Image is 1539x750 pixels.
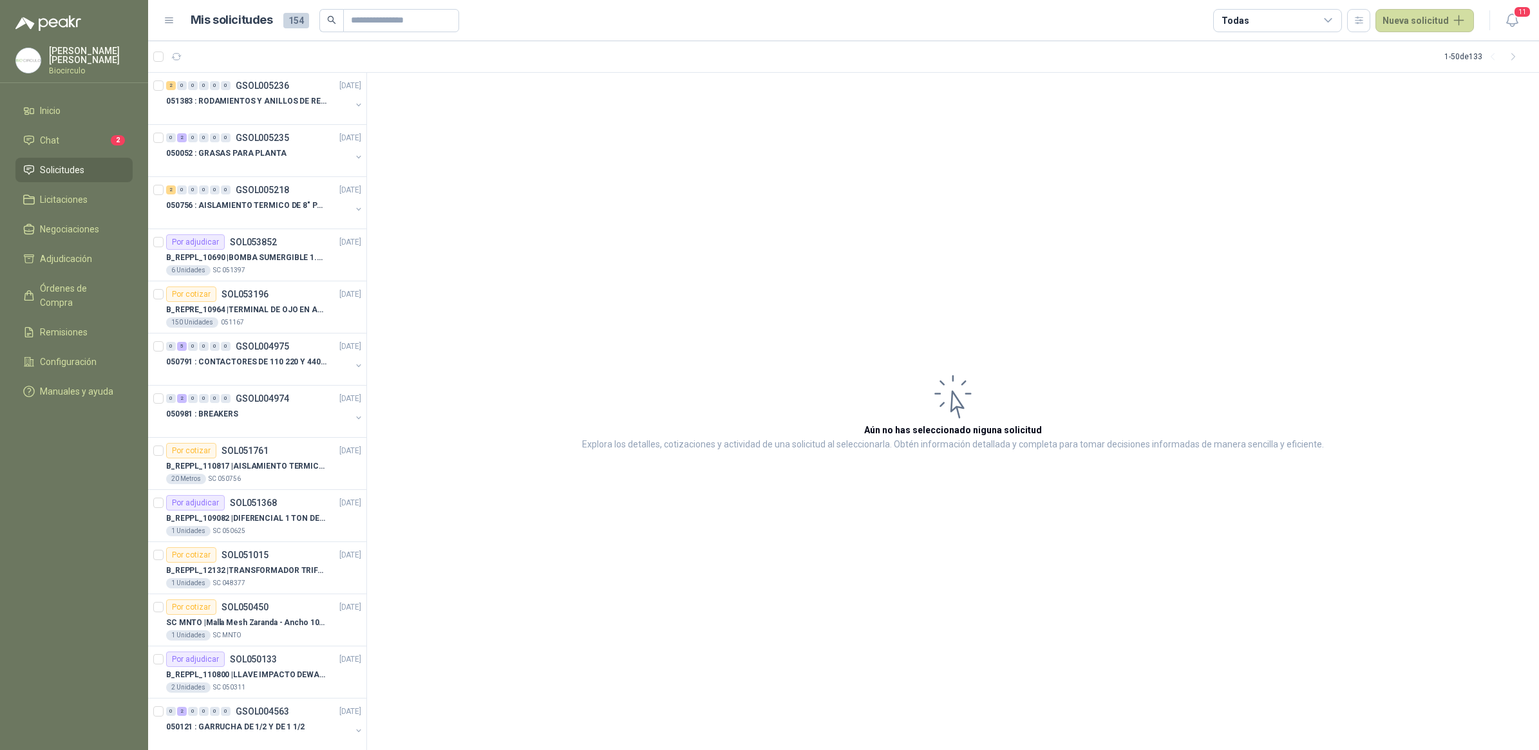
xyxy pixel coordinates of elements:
div: 150 Unidades [166,317,218,328]
p: 050756 : AISLAMIENTO TERMICO DE 8" PARA TUBERIA [166,200,326,212]
p: 051167 [221,317,244,328]
a: Chat2 [15,128,133,153]
a: Por adjudicarSOL051368[DATE] B_REPPL_109082 |DIFERENCIAL 1 TON DE 6 MTS CADENA 220V BISONTE1 Unid... [148,490,366,542]
a: Inicio [15,98,133,123]
p: [DATE] [339,653,361,666]
p: B_REPPL_10690 | BOMBA SUMERGIBLE 1.5 HP PEDROYO110 VOLTIOS [166,252,326,264]
a: Adjudicación [15,247,133,271]
div: 1 Unidades [166,578,211,588]
div: 0 [177,81,187,90]
p: [PERSON_NAME] [PERSON_NAME] [49,46,133,64]
span: Negociaciones [40,222,99,236]
img: Logo peakr [15,15,81,31]
p: [DATE] [339,80,361,92]
div: 0 [177,185,187,194]
button: Nueva solicitud [1375,9,1474,32]
p: SOL051015 [222,550,269,559]
a: Remisiones [15,320,133,344]
p: Explora los detalles, cotizaciones y actividad de una solicitud al seleccionarla. Obtén informaci... [582,437,1324,453]
div: 6 Unidades [166,265,211,276]
p: [DATE] [339,601,361,614]
a: Por cotizarSOL050450[DATE] SC MNTO |Malla Mesh Zaranda - Ancho 1000mm x Largo 2500mm / Abertura d... [148,594,366,646]
div: 0 [166,133,176,142]
a: 0 2 0 0 0 0 GSOL005235[DATE] 050052 : GRASAS PARA PLANTA [166,130,364,171]
span: Manuales y ayuda [40,384,113,398]
div: 0 [210,81,220,90]
div: 0 [199,185,209,194]
div: Por cotizar [166,443,216,458]
span: Licitaciones [40,192,88,207]
p: 050791 : CONTACTORES DE 110 220 Y 440 V [166,356,326,368]
div: 2 [177,133,187,142]
a: Por cotizarSOL051761[DATE] B_REPPL_110817 |AISLAMIENTO TERMICO PARA TUBERIA DE 8"20 MetrosSC 050756 [148,438,366,490]
div: 0 [199,133,209,142]
p: B_REPPL_110817 | AISLAMIENTO TERMICO PARA TUBERIA DE 8" [166,460,326,473]
span: Remisiones [40,325,88,339]
div: 1 Unidades [166,526,211,536]
div: 2 [177,707,187,716]
div: 1 - 50 de 133 [1444,46,1524,67]
div: Por cotizar [166,286,216,302]
div: 0 [199,707,209,716]
div: 0 [199,342,209,351]
p: [DATE] [339,445,361,457]
span: Chat [40,133,59,147]
div: 0 [221,707,231,716]
p: [DATE] [339,132,361,144]
div: Por adjudicar [166,495,225,511]
div: 0 [221,185,231,194]
span: Órdenes de Compra [40,281,120,310]
div: 0 [188,342,198,351]
div: 0 [210,133,220,142]
div: Por adjudicar [166,234,225,250]
p: SC MNTO [213,630,241,641]
a: Órdenes de Compra [15,276,133,315]
p: B_REPPL_109082 | DIFERENCIAL 1 TON DE 6 MTS CADENA 220V BISONTE [166,512,326,525]
div: 2 [177,394,187,403]
p: B_REPPL_110800 | LLAVE IMPACTO DEWALT 1/2" 20VMAXDE ALTO TORQUE REF-DCF900P2- [166,669,326,681]
div: Por adjudicar [166,652,225,667]
a: Por cotizarSOL053196[DATE] B_REPRE_10964 |TERMINAL DE OJO EN ACERO INOX ALTA EMPERATURA150 Unidad... [148,281,366,333]
p: SC 051397 [213,265,245,276]
div: 2 [166,185,176,194]
p: 051383 : RODAMIENTOS Y ANILLOS DE RETENCION RUEDAS [166,95,326,108]
a: 2 0 0 0 0 0 GSOL005236[DATE] 051383 : RODAMIENTOS Y ANILLOS DE RETENCION RUEDAS [166,78,364,119]
p: SC MNTO | Malla Mesh Zaranda - Ancho 1000mm x Largo 2500mm / Abertura de 10mm [166,617,326,629]
p: GSOL004975 [236,342,289,351]
div: 0 [221,81,231,90]
span: Solicitudes [40,163,84,177]
div: 0 [210,707,220,716]
p: SOL053196 [222,290,269,299]
span: 154 [283,13,309,28]
a: 2 0 0 0 0 0 GSOL005218[DATE] 050756 : AISLAMIENTO TERMICO DE 8" PARA TUBERIA [166,182,364,223]
div: Por cotizar [166,547,216,563]
span: Configuración [40,355,97,369]
p: Biocirculo [49,67,133,75]
span: 11 [1513,6,1531,18]
a: Negociaciones [15,217,133,241]
a: Por adjudicarSOL050133[DATE] B_REPPL_110800 |LLAVE IMPACTO DEWALT 1/2" 20VMAXDE ALTO TORQUE REF-D... [148,646,366,698]
p: SOL050450 [222,603,269,612]
div: 0 [199,394,209,403]
div: Por cotizar [166,599,216,615]
p: GSOL004974 [236,394,289,403]
p: SC 048377 [213,578,245,588]
div: 2 [166,81,176,90]
div: 2 Unidades [166,682,211,693]
div: 0 [210,342,220,351]
p: SC 050311 [213,682,245,693]
p: [DATE] [339,549,361,561]
p: SOL050133 [230,655,277,664]
h3: Aún no has seleccionado niguna solicitud [864,423,1042,437]
div: 0 [221,342,231,351]
img: Company Logo [16,48,41,73]
div: 0 [188,185,198,194]
p: 050981 : BREAKERS [166,408,238,420]
span: Adjudicación [40,252,92,266]
div: 0 [221,394,231,403]
div: 0 [221,133,231,142]
div: 0 [210,185,220,194]
div: 1 Unidades [166,630,211,641]
div: 0 [166,707,176,716]
div: 0 [210,394,220,403]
